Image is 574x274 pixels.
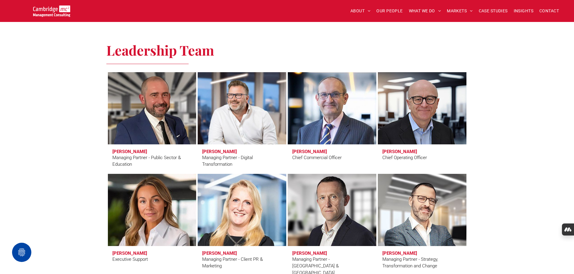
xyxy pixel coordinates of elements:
[382,154,427,161] div: Chief Operating Officer
[511,6,536,16] a: INSIGHTS
[292,251,327,256] h3: [PERSON_NAME]
[202,149,237,154] h3: [PERSON_NAME]
[373,6,406,16] a: OUR PEOPLE
[378,174,466,246] a: Mauro Mortali | Managing Partner - Strategy | Cambridge Management Consulting
[382,256,462,269] div: Managing Partner - Strategy, Transformation and Change
[33,6,70,13] a: Your Business Transformed | Cambridge Management Consulting
[382,251,417,256] h3: [PERSON_NAME]
[378,72,466,144] a: Andrew Fleming | Chief Operating Officer | Cambridge Management Consulting
[288,72,376,144] a: Stuart Curzon | Chief Commercial Officer | Cambridge Management Consulting
[202,256,282,269] div: Managing Partner - Client PR & Marketing
[202,251,237,256] h3: [PERSON_NAME]
[292,154,342,161] div: Chief Commercial Officer
[444,6,475,16] a: MARKETS
[112,149,147,154] h3: [PERSON_NAME]
[112,154,192,168] div: Managing Partner - Public Sector & Education
[382,149,417,154] h3: [PERSON_NAME]
[347,6,374,16] a: ABOUT
[285,172,379,248] a: Jason Jennings | Managing Partner - UK & Ireland
[292,149,327,154] h3: [PERSON_NAME]
[536,6,562,16] a: CONTACT
[112,251,147,256] h3: [PERSON_NAME]
[33,5,70,17] img: Go to Homepage
[476,6,511,16] a: CASE STUDIES
[112,256,148,263] div: Executive Support
[198,174,286,246] a: Faye Holland | Managing Partner - Client PR & Marketing
[106,41,214,59] span: Leadership Team
[108,72,196,144] a: Craig Cheney | Managing Partner - Public Sector & Education
[202,154,282,168] div: Managing Partner - Digital Transformation
[108,174,196,246] a: Kate Hancock | Executive Support | Cambridge Management Consulting
[198,72,286,144] a: Digital Transformation | Simon Crimp | Managing Partner - Digital Transformation
[406,6,444,16] a: WHAT WE DO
